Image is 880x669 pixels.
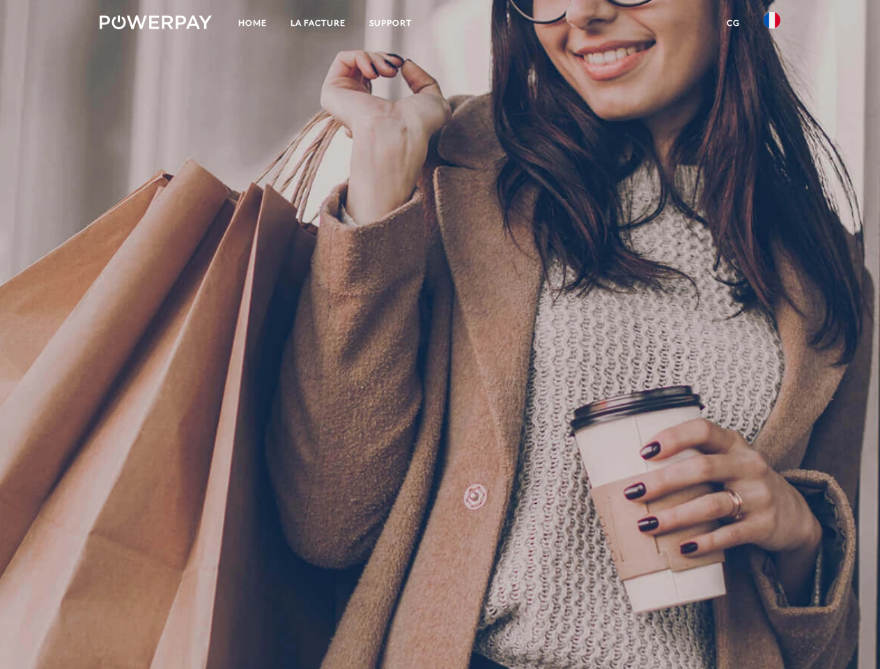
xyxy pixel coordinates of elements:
[279,10,357,36] a: LA FACTURE
[100,15,212,29] img: logo-powerpay-white.svg
[226,10,279,36] a: Home
[764,12,780,29] img: fr
[357,10,424,36] a: Support
[715,10,752,36] a: CG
